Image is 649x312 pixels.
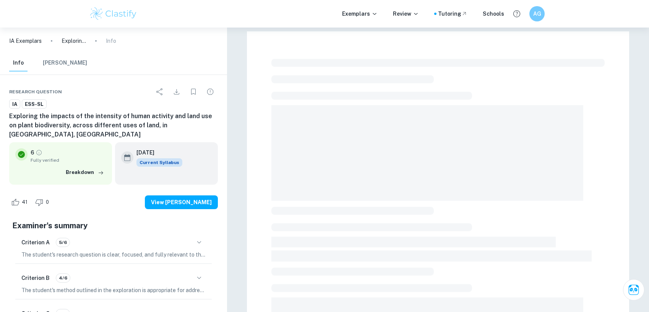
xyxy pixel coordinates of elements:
p: Info [106,37,116,45]
span: Current Syllabus [136,158,182,167]
span: 4/6 [56,275,70,281]
a: Grade fully verified [36,149,42,156]
p: 6 [31,148,34,157]
span: Fully verified [31,157,106,164]
div: Like [9,196,32,208]
button: AG [529,6,545,21]
span: 5/6 [56,239,70,246]
button: [PERSON_NAME] [43,55,87,71]
span: Research question [9,88,62,95]
div: Download [169,84,184,99]
a: ESS-SL [22,99,47,109]
a: IA [9,99,20,109]
a: IA Exemplars [9,37,42,45]
span: 41 [18,198,32,206]
button: Ask Clai [623,279,644,301]
div: Dislike [33,196,53,208]
div: Report issue [203,84,218,99]
span: IA [10,101,20,108]
button: View [PERSON_NAME] [145,195,218,209]
p: The student's research question is clear, focused, and fully relevant to the investigation, as it... [21,250,206,259]
button: Info [9,55,28,71]
button: Breakdown [64,167,106,178]
img: Clastify logo [89,6,138,21]
button: Help and Feedback [510,7,523,20]
div: Share [152,84,167,99]
h6: Criterion A [21,238,50,247]
p: Exemplars [342,10,378,18]
h6: AG [533,10,542,18]
p: Exploring the impacts of the intensity of human activity and land use on plant biodiversity, acro... [62,37,86,45]
div: This exemplar is based on the current syllabus. Feel free to refer to it for inspiration/ideas wh... [136,158,182,167]
a: Tutoring [438,10,467,18]
h6: Criterion B [21,274,50,282]
a: Schools [483,10,504,18]
h5: Examiner's summary [12,220,215,231]
span: ESS-SL [22,101,46,108]
p: The student's method outlined in the exploration is appropriate for addressing the research quest... [21,286,206,294]
span: 0 [42,198,53,206]
p: Review [393,10,419,18]
h6: Exploring the impacts of the intensity of human activity and land use on plant biodiversity, acro... [9,112,218,139]
h6: [DATE] [136,148,176,157]
div: Bookmark [186,84,201,99]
